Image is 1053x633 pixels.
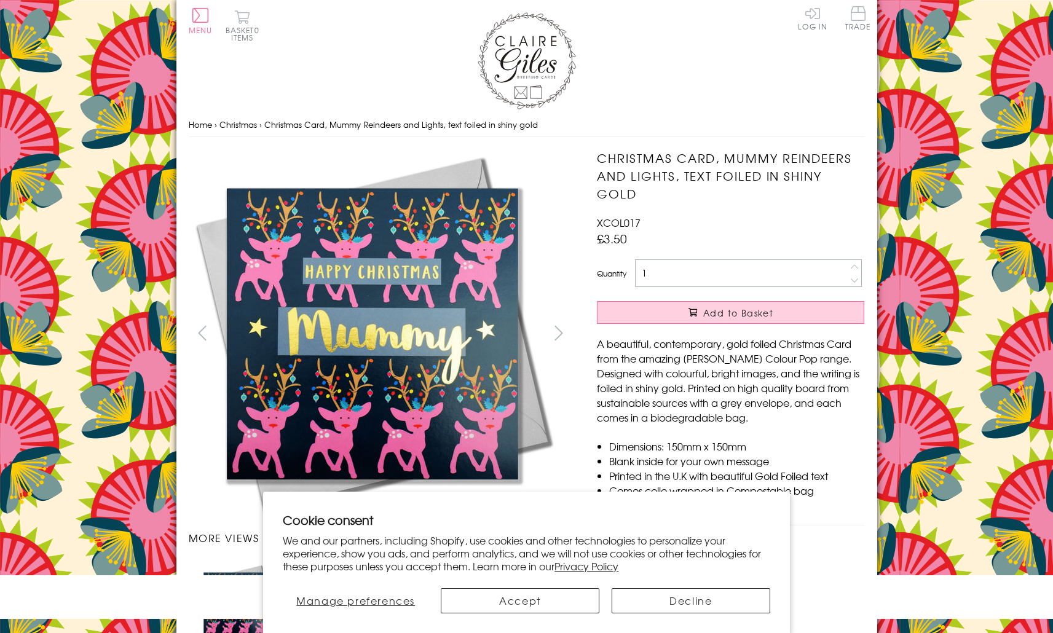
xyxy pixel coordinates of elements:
[259,119,262,130] span: ›
[609,468,864,483] li: Printed in the U.K with beautiful Gold Foiled text
[441,588,599,613] button: Accept
[296,593,415,608] span: Manage preferences
[219,119,257,130] a: Christmas
[264,119,538,130] span: Christmas Card, Mummy Reindeers and Lights, text foiled in shiny gold
[609,483,864,498] li: Comes cello wrapped in Compostable bag
[189,319,216,347] button: prev
[609,454,864,468] li: Blank inside for your own message
[572,149,941,518] img: Christmas Card, Mummy Reindeers and Lights, text foiled in shiny gold
[189,112,865,138] nav: breadcrumbs
[597,230,627,247] span: £3.50
[609,439,864,454] li: Dimensions: 150mm x 150mm
[545,319,572,347] button: next
[798,6,827,30] a: Log In
[597,301,864,324] button: Add to Basket
[283,588,428,613] button: Manage preferences
[554,559,618,573] a: Privacy Policy
[283,511,770,529] h2: Cookie consent
[226,10,259,41] button: Basket0 items
[478,12,576,109] img: Claire Giles Greetings Cards
[597,215,641,230] span: XCOL017
[189,530,573,545] h3: More views
[845,6,871,33] a: Trade
[597,149,864,202] h1: Christmas Card, Mummy Reindeers and Lights, text foiled in shiny gold
[597,268,626,279] label: Quantity
[231,25,259,43] span: 0 items
[703,307,773,319] span: Add to Basket
[189,119,212,130] a: Home
[283,534,770,572] p: We and our partners, including Shopify, use cookies and other technologies to personalize your ex...
[189,8,213,34] button: Menu
[215,119,217,130] span: ›
[845,6,871,30] span: Trade
[612,588,770,613] button: Decline
[189,25,213,36] span: Menu
[188,149,557,518] img: Christmas Card, Mummy Reindeers and Lights, text foiled in shiny gold
[597,336,864,425] p: A beautiful, contemporary, gold foiled Christmas Card from the amazing [PERSON_NAME] Colour Pop r...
